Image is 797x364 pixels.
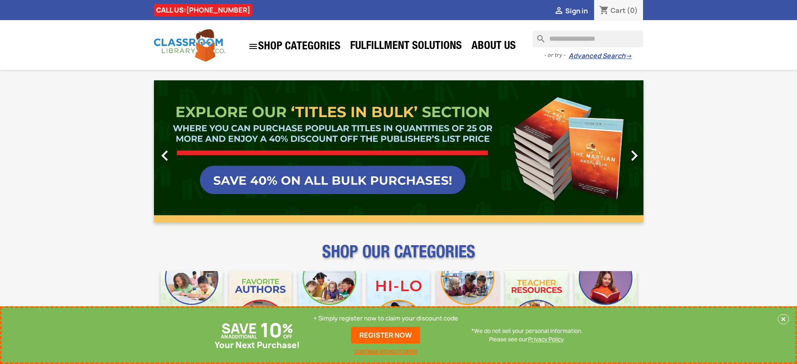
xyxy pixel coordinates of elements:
input: Search [533,31,643,47]
a: About Us [467,38,520,55]
span: (0) [627,6,638,15]
a: Previous [154,80,228,223]
img: CLC_Dyslexia_Mobile.jpg [574,271,637,333]
a:  Sign in [554,6,588,15]
i:  [154,145,175,166]
i: search [533,31,543,41]
img: CLC_Fiction_Nonfiction_Mobile.jpg [436,271,499,333]
span: Sign in [565,6,588,15]
i:  [554,6,564,16]
img: CLC_Favorite_Authors_Mobile.jpg [229,271,292,333]
a: Next [570,80,643,223]
a: Fulfillment Solutions [346,38,466,55]
span: Cart [610,6,625,15]
img: CLC_Bulk_Mobile.jpg [161,271,223,333]
i:  [624,145,645,166]
span: - or try - [544,51,569,59]
a: SHOP CATEGORIES [244,37,345,56]
ul: Carousel container [154,80,643,223]
img: CLC_Phonics_And_Decodables_Mobile.jpg [298,271,361,333]
div: CALL US: [154,4,252,16]
p: SHOP OUR CATEGORIES [154,249,643,264]
img: Classroom Library Company [154,29,225,62]
i: shopping_cart [599,6,609,16]
i:  [248,41,258,51]
a: Advanced Search→ [569,52,632,60]
a: [PHONE_NUMBER] [186,5,250,15]
span: → [625,52,632,60]
img: CLC_Teacher_Resources_Mobile.jpg [505,271,568,333]
img: CLC_HiLo_Mobile.jpg [367,271,430,333]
